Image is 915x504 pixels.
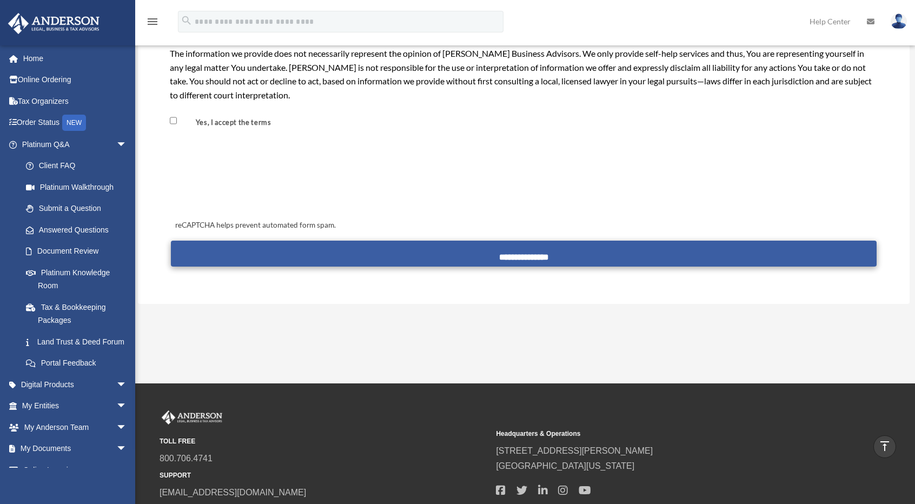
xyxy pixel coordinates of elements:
a: Order StatusNEW [8,112,143,134]
span: arrow_drop_down [116,438,138,460]
a: Online Learningarrow_drop_down [8,459,143,481]
a: [EMAIL_ADDRESS][DOMAIN_NAME] [160,488,306,497]
div: reCAPTCHA helps prevent automated form spam. [171,219,877,232]
a: Land Trust & Deed Forum [15,331,143,353]
a: [STREET_ADDRESS][PERSON_NAME] [496,446,653,455]
a: Submit a Question [15,198,143,220]
small: Headquarters & Operations [496,428,825,440]
a: My Anderson Teamarrow_drop_down [8,416,143,438]
small: TOLL FREE [160,436,488,447]
a: Platinum Walkthrough [15,176,143,198]
span: arrow_drop_down [116,416,138,439]
a: My Documentsarrow_drop_down [8,438,143,460]
label: Yes, I accept the terms [179,118,275,128]
a: 800.706.4741 [160,454,213,463]
a: vertical_align_top [873,435,896,458]
a: Portal Feedback [15,353,143,374]
a: Platinum Knowledge Room [15,262,143,296]
div: NEW [62,115,86,131]
img: User Pic [891,14,907,29]
small: SUPPORT [160,470,488,481]
span: arrow_drop_down [116,459,138,481]
img: Anderson Advisors Platinum Portal [160,410,224,425]
a: Tax & Bookkeeping Packages [15,296,143,331]
div: The information we provide does not necessarily represent the opinion of [PERSON_NAME] Business A... [170,47,878,102]
iframe: reCAPTCHA [172,155,336,197]
i: vertical_align_top [878,440,891,453]
a: My Entitiesarrow_drop_down [8,395,143,417]
img: Anderson Advisors Platinum Portal [5,13,103,34]
span: arrow_drop_down [116,374,138,396]
a: menu [146,19,159,28]
i: menu [146,15,159,28]
a: [GEOGRAPHIC_DATA][US_STATE] [496,461,634,470]
a: Tax Organizers [8,90,143,112]
span: arrow_drop_down [116,395,138,417]
a: Home [8,48,143,69]
a: Document Review [15,241,138,262]
a: Online Ordering [8,69,143,91]
a: Answered Questions [15,219,143,241]
a: Client FAQ [15,155,143,177]
span: arrow_drop_down [116,134,138,156]
a: Platinum Q&Aarrow_drop_down [8,134,143,155]
a: Digital Productsarrow_drop_down [8,374,143,395]
i: search [181,15,193,26]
